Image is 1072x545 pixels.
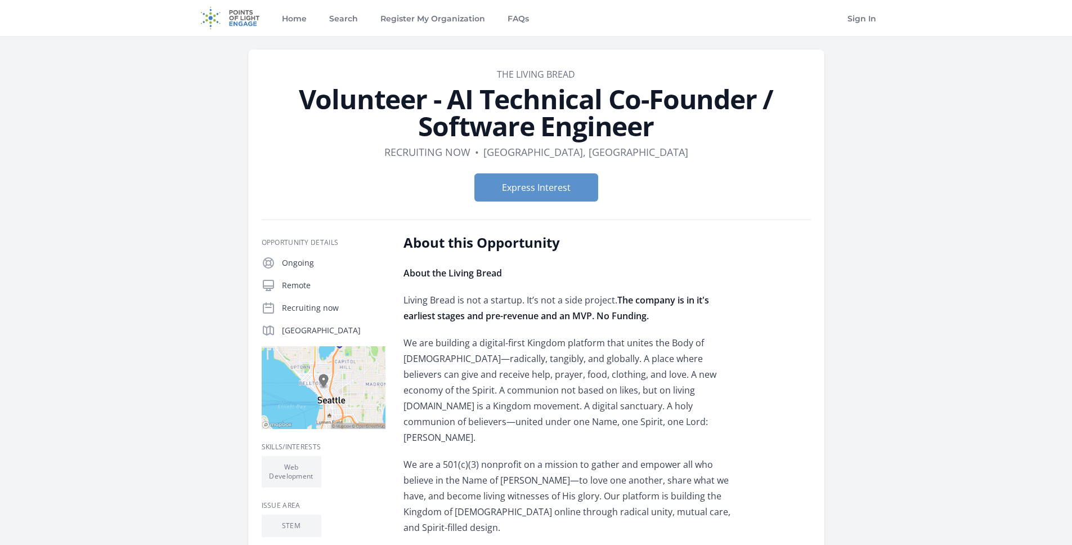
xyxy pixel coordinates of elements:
[262,86,811,140] h1: Volunteer - AI Technical Co-Founder / Software Engineer
[262,501,385,510] h3: Issue area
[403,234,733,252] h2: About this Opportunity
[403,292,733,324] p: Living Bread is not a startup. It’s not a side project.
[403,457,733,535] p: We are a 501(c)(3) nonprofit on a mission to gather and empower all who believe in the Name of [P...
[474,173,598,202] button: Express Interest
[262,346,385,429] img: Map
[282,325,385,336] p: [GEOGRAPHIC_DATA]
[282,257,385,269] p: Ongoing
[403,267,502,279] strong: About the Living Bread
[384,144,470,160] dd: Recruiting now
[262,238,385,247] h3: Opportunity Details
[262,443,385,452] h3: Skills/Interests
[483,144,688,160] dd: [GEOGRAPHIC_DATA], [GEOGRAPHIC_DATA]
[262,456,321,488] li: Web Development
[497,68,575,81] a: The Living Bread
[403,335,733,445] p: We are building a digital-first Kingdom platform that unites the Body of [DEMOGRAPHIC_DATA]—radic...
[282,280,385,291] p: Remote
[262,515,321,537] li: STEM
[282,302,385,314] p: Recruiting now
[475,144,479,160] div: •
